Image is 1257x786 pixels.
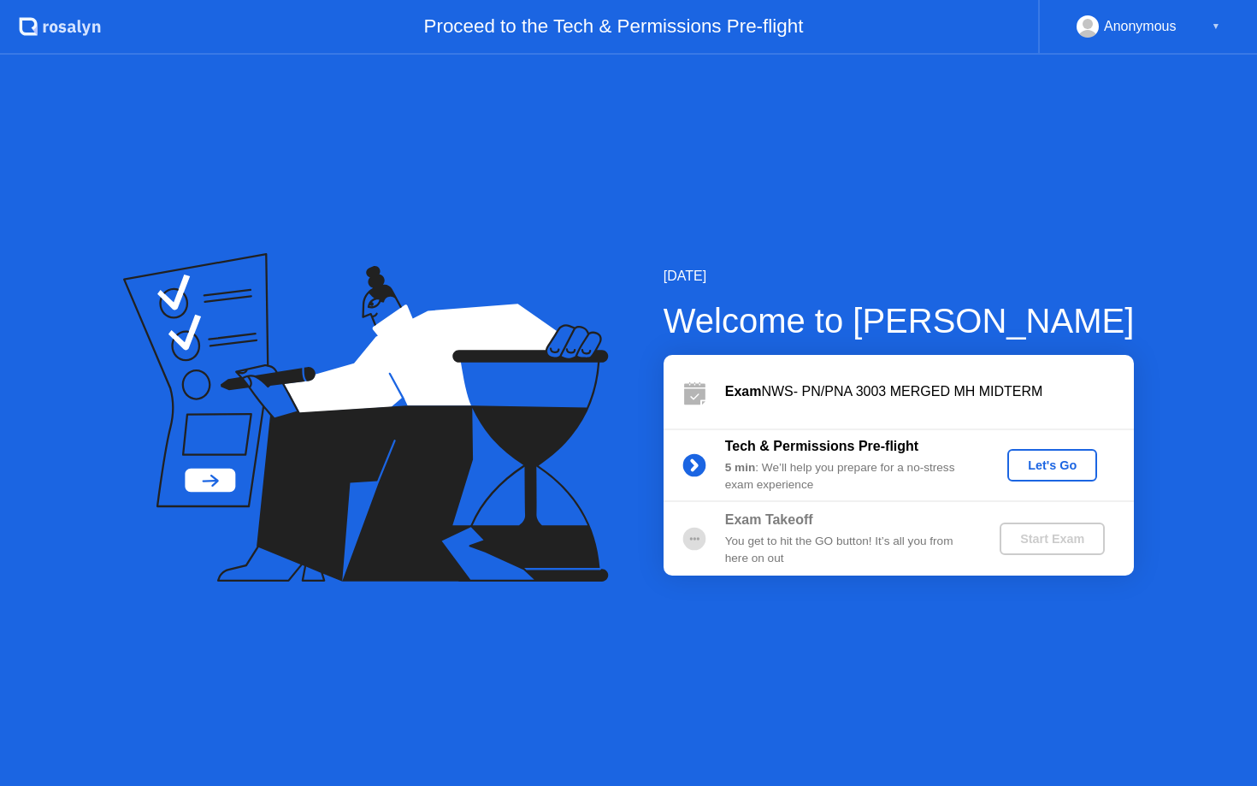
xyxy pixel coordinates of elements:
[725,459,971,494] div: : We’ll help you prepare for a no-stress exam experience
[725,533,971,568] div: You get to hit the GO button! It’s all you from here on out
[725,439,918,453] b: Tech & Permissions Pre-flight
[1007,449,1097,482] button: Let's Go
[664,266,1135,287] div: [DATE]
[1000,523,1105,555] button: Start Exam
[725,381,1134,402] div: NWS- PN/PNA 3003 MERGED MH MIDTERM
[1006,532,1098,546] div: Start Exam
[725,512,813,527] b: Exam Takeoff
[725,461,756,474] b: 5 min
[664,295,1135,346] div: Welcome to [PERSON_NAME]
[1212,15,1220,38] div: ▼
[1104,15,1177,38] div: Anonymous
[1014,458,1090,472] div: Let's Go
[725,384,762,399] b: Exam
